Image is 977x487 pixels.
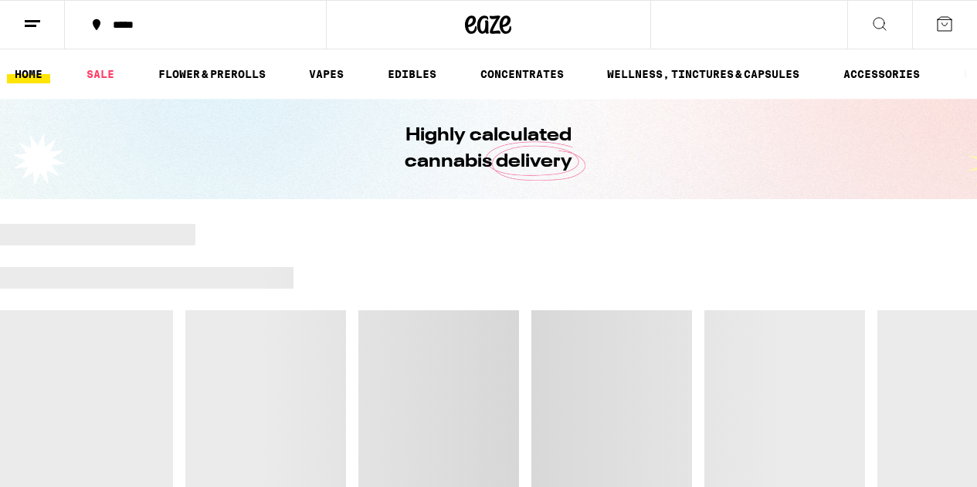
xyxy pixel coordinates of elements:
[7,65,50,83] a: HOME
[380,65,444,83] a: EDIBLES
[79,65,122,83] a: SALE
[301,65,351,83] a: VAPES
[878,441,962,479] iframe: Opens a widget where you can find more information
[836,65,928,83] a: ACCESSORIES
[473,65,572,83] a: CONCENTRATES
[151,65,273,83] a: FLOWER & PREROLLS
[361,123,616,175] h1: Highly calculated cannabis delivery
[599,65,807,83] a: WELLNESS, TINCTURES & CAPSULES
